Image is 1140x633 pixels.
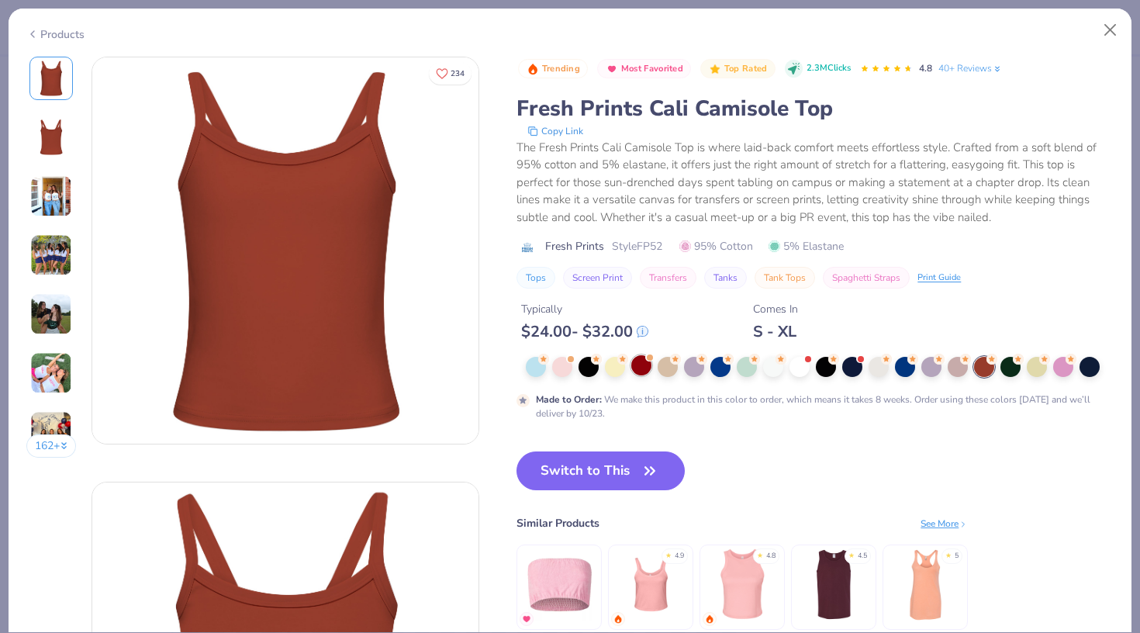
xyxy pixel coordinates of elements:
[921,517,968,531] div: See More
[858,551,867,562] div: 4.5
[516,515,599,531] div: Similar Products
[30,175,72,217] img: User generated content
[766,551,776,562] div: 4.8
[919,62,932,74] span: 4.8
[955,551,959,562] div: 5
[536,393,1114,420] div: We make this product in this color to order, which means it takes 8 weeks. Order using these colo...
[679,238,753,254] span: 95% Cotton
[640,267,696,289] button: Transfers
[755,267,815,289] button: Tank Tops
[706,548,779,621] img: Bella + Canvas Ladies' Micro Ribbed Racerback Tank
[709,63,721,75] img: Top Rated sort
[665,551,672,557] div: ★
[516,94,1114,123] div: Fresh Prints Cali Camisole Top
[860,57,913,81] div: 4.8 Stars
[823,267,910,289] button: Spaghetti Straps
[612,238,662,254] span: Style FP52
[700,59,775,79] button: Badge Button
[516,451,685,490] button: Switch to This
[516,139,1114,227] div: The Fresh Prints Cali Camisole Top is where laid-back comfort meets effortless style. Crafted fro...
[92,57,478,444] img: Front
[597,59,691,79] button: Badge Button
[523,123,588,139] button: copy to clipboard
[518,59,588,79] button: Badge Button
[429,62,472,85] button: Like
[33,60,70,97] img: Front
[675,551,684,562] div: 4.9
[704,267,747,289] button: Tanks
[705,614,714,624] img: trending.gif
[757,551,763,557] div: ★
[522,614,531,624] img: MostFav.gif
[614,548,688,621] img: Bella Canvas Ladies' Micro Ribbed Scoop Tank
[451,70,465,78] span: 234
[33,119,70,156] img: Back
[753,322,798,341] div: S - XL
[30,352,72,394] img: User generated content
[516,267,555,289] button: Tops
[917,272,961,285] div: Print Guide
[30,411,72,453] img: User generated content
[769,238,844,254] span: 5% Elastane
[945,551,952,557] div: ★
[613,614,623,624] img: trending.gif
[848,551,855,557] div: ★
[30,293,72,335] img: User generated content
[797,548,871,621] img: Gildan Adult Heavy Cotton 5.3 Oz. Tank
[536,393,602,406] strong: Made to Order :
[516,241,537,254] img: brand logo
[1096,16,1125,45] button: Close
[26,26,85,43] div: Products
[527,63,539,75] img: Trending sort
[563,267,632,289] button: Screen Print
[889,548,962,621] img: Next Level Triblend Racerback Tank
[621,64,683,73] span: Most Favorited
[523,548,596,621] img: Fresh Prints Terry Bandeau
[606,63,618,75] img: Most Favorited sort
[807,62,851,75] span: 2.3M Clicks
[30,234,72,276] img: User generated content
[542,64,580,73] span: Trending
[545,238,604,254] span: Fresh Prints
[26,434,77,458] button: 162+
[521,322,648,341] div: $ 24.00 - $ 32.00
[521,301,648,317] div: Typically
[724,64,768,73] span: Top Rated
[753,301,798,317] div: Comes In
[938,61,1003,75] a: 40+ Reviews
